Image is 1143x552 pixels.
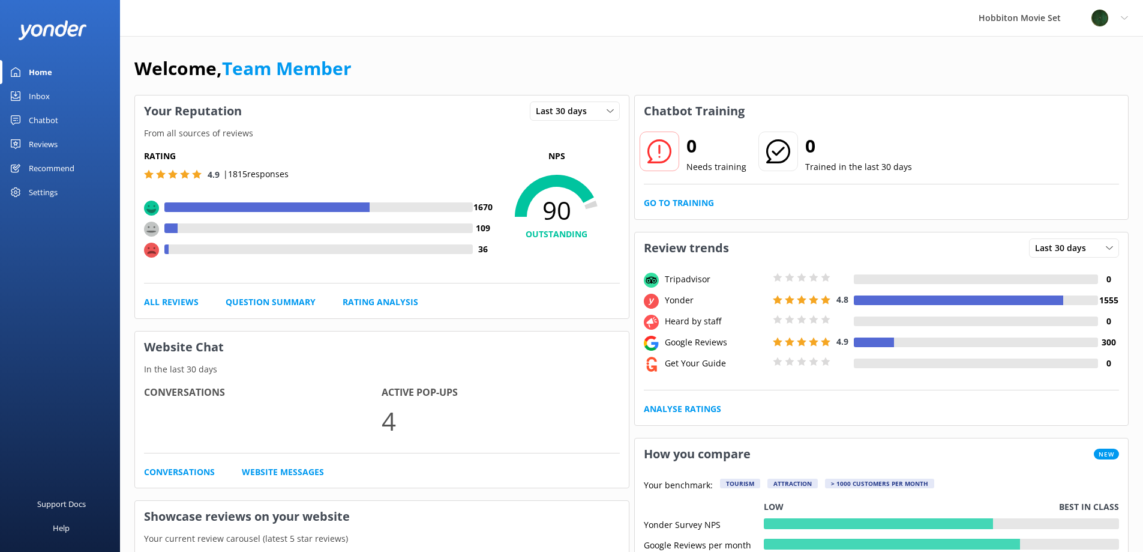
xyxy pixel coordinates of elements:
h4: 0 [1098,273,1119,286]
img: yonder-white-logo.png [18,20,87,40]
p: In the last 30 days [135,363,629,376]
a: Conversations [144,466,215,479]
div: Google Reviews per month [644,539,764,550]
h3: How you compare [635,438,760,470]
a: Website Messages [242,466,324,479]
p: Low [764,500,784,514]
h5: Rating [144,150,494,163]
p: Your benchmark: [644,479,713,493]
div: Recommend [29,156,74,180]
div: Attraction [767,479,818,488]
img: 34-1625720359.png [1091,9,1109,27]
div: Reviews [29,132,58,156]
div: Heard by staff [662,315,770,328]
a: Rating Analysis [343,296,418,309]
h4: OUTSTANDING [494,228,620,241]
div: > 1000 customers per month [825,479,934,488]
div: Support Docs [37,492,86,516]
span: 4.8 [836,294,848,305]
span: Last 30 days [536,105,594,118]
h4: 109 [473,222,494,235]
a: Analyse Ratings [644,402,721,416]
a: All Reviews [144,296,199,309]
div: Inbox [29,84,50,108]
a: Question Summary [226,296,316,309]
a: Go to Training [644,196,714,210]
span: 4.9 [836,336,848,347]
div: Settings [29,180,58,204]
a: Team Member [222,56,352,80]
span: 90 [494,195,620,225]
div: Chatbot [29,108,58,132]
h1: Welcome, [134,54,352,83]
div: Tourism [720,479,760,488]
p: | 1815 responses [223,168,289,181]
h3: Showcase reviews on your website [135,501,629,532]
div: Yonder Survey NPS [644,518,764,529]
h4: Active Pop-ups [382,385,619,401]
div: Yonder [662,294,770,307]
div: Help [53,516,70,540]
h4: 36 [473,243,494,256]
div: Tripadvisor [662,273,770,286]
p: NPS [494,150,620,163]
p: Best in class [1059,500,1119,514]
span: 4.9 [208,169,220,180]
h3: Chatbot Training [635,96,754,127]
h4: 0 [1098,315,1119,328]
div: Home [29,60,52,84]
p: 4 [382,401,619,441]
p: Your current review carousel (latest 5 star reviews) [135,532,629,545]
span: Last 30 days [1035,241,1093,255]
div: Get Your Guide [662,357,770,370]
h4: 1555 [1098,294,1119,307]
h3: Your Reputation [135,96,251,127]
h3: Website Chat [135,332,629,363]
h2: 0 [805,132,912,160]
div: Google Reviews [662,336,770,349]
h4: 1670 [473,201,494,214]
h4: 0 [1098,357,1119,370]
p: Needs training [686,160,746,174]
span: New [1094,449,1119,459]
h2: 0 [686,132,746,160]
h3: Review trends [635,232,738,264]
h4: 300 [1098,336,1119,349]
h4: Conversations [144,385,382,401]
p: From all sources of reviews [135,127,629,140]
p: Trained in the last 30 days [805,160,912,174]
